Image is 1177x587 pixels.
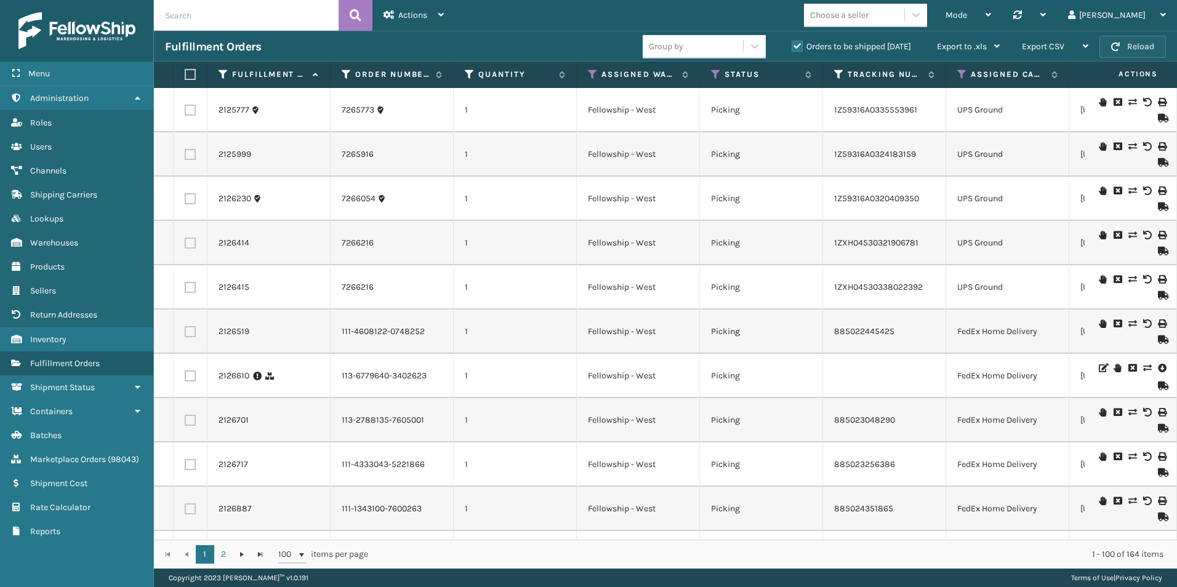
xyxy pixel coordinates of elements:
[1143,408,1151,417] i: Void Label
[1128,275,1136,284] i: Change shipping
[700,132,823,177] td: Picking
[1099,231,1106,239] i: On Hold
[1143,497,1151,505] i: Void Label
[454,221,577,265] td: 1
[18,12,135,49] img: logo
[1158,142,1165,151] i: Print Label
[834,149,916,159] a: 1Z59316A0324183159
[700,487,823,531] td: Picking
[1128,98,1136,106] i: Change shipping
[700,531,823,575] td: Picking
[385,548,1163,561] div: 1 - 100 of 164 items
[1071,573,1114,582] a: Terms of Use
[834,193,919,204] a: 1Z59316A0320409350
[834,459,895,469] a: 885023256386
[355,69,430,80] label: Order Number
[30,334,66,345] span: Inventory
[219,325,249,338] a: 2126519
[1143,319,1151,328] i: Void Label
[1099,186,1106,195] i: On Hold
[700,88,823,132] td: Picking
[601,69,676,80] label: Assigned Warehouse
[1128,452,1136,461] i: Change shipping
[700,309,823,354] td: Picking
[577,88,700,132] td: Fellowship - West
[1128,142,1136,151] i: Change shipping
[454,132,577,177] td: 1
[1128,231,1136,239] i: Change shipping
[1114,186,1121,195] i: Cancel Fulfillment Order
[946,487,1069,531] td: FedEx Home Delivery
[108,454,139,465] span: ( 98043 )
[577,442,700,487] td: Fellowship - West
[30,142,52,152] span: Users
[700,354,823,398] td: Picking
[1099,364,1106,372] i: Edit
[30,478,87,489] span: Shipment Cost
[454,88,577,132] td: 1
[1099,142,1106,151] i: On Hold
[219,458,248,471] a: 2126717
[30,430,62,441] span: Batches
[577,398,700,442] td: Fellowship - West
[398,10,427,20] span: Actions
[219,193,251,205] a: 2126230
[1114,98,1121,106] i: Cancel Fulfillment Order
[700,177,823,221] td: Picking
[1158,247,1165,255] i: Mark as Shipped
[30,309,97,320] span: Return Addresses
[1114,452,1121,461] i: Cancel Fulfillment Order
[810,9,869,22] div: Choose a seller
[1158,231,1165,239] i: Print Label
[937,41,987,52] span: Export to .xls
[834,282,923,292] a: 1ZXH04530338022392
[1143,452,1151,461] i: Void Label
[342,325,425,338] a: 111-4608122-0748252
[30,262,65,272] span: Products
[946,88,1069,132] td: UPS Ground
[1080,64,1165,84] span: Actions
[946,132,1069,177] td: UPS Ground
[1128,497,1136,505] i: Change shipping
[219,148,251,161] a: 2125999
[1158,408,1165,417] i: Print Label
[700,265,823,309] td: Picking
[946,177,1069,221] td: UPS Ground
[1143,364,1151,372] i: Change shipping
[577,531,700,575] td: Fellowship - West
[946,221,1069,265] td: UPS Ground
[233,545,251,564] a: Go to the next page
[165,39,261,54] h3: Fulfillment Orders
[454,265,577,309] td: 1
[577,132,700,177] td: Fellowship - West
[834,326,894,337] a: 885022445425
[1143,98,1151,106] i: Void Label
[1158,202,1165,211] i: Mark as Shipped
[454,442,577,487] td: 1
[577,309,700,354] td: Fellowship - West
[834,415,895,425] a: 885023048290
[219,503,252,515] a: 2126887
[214,545,233,564] a: 2
[946,10,967,20] span: Mode
[577,265,700,309] td: Fellowship - West
[30,238,78,248] span: Warehouses
[1114,319,1121,328] i: Cancel Fulfillment Order
[237,549,247,559] span: Go to the next page
[219,237,249,249] a: 2126414
[30,358,100,369] span: Fulfillment Orders
[946,265,1069,309] td: UPS Ground
[700,442,823,487] td: Picking
[28,68,50,79] span: Menu
[1114,497,1121,505] i: Cancel Fulfillment Order
[30,526,60,537] span: Reports
[1099,98,1106,106] i: On Hold
[834,105,917,115] a: 1Z59316A0335553961
[454,398,577,442] td: 1
[219,104,249,116] a: 2125777
[834,238,918,248] a: 1ZXH04530321906781
[1022,41,1064,52] span: Export CSV
[946,531,1069,575] td: UPS Ground
[169,569,308,587] p: Copyright 2023 [PERSON_NAME]™ v 1.0.191
[278,545,368,564] span: items per page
